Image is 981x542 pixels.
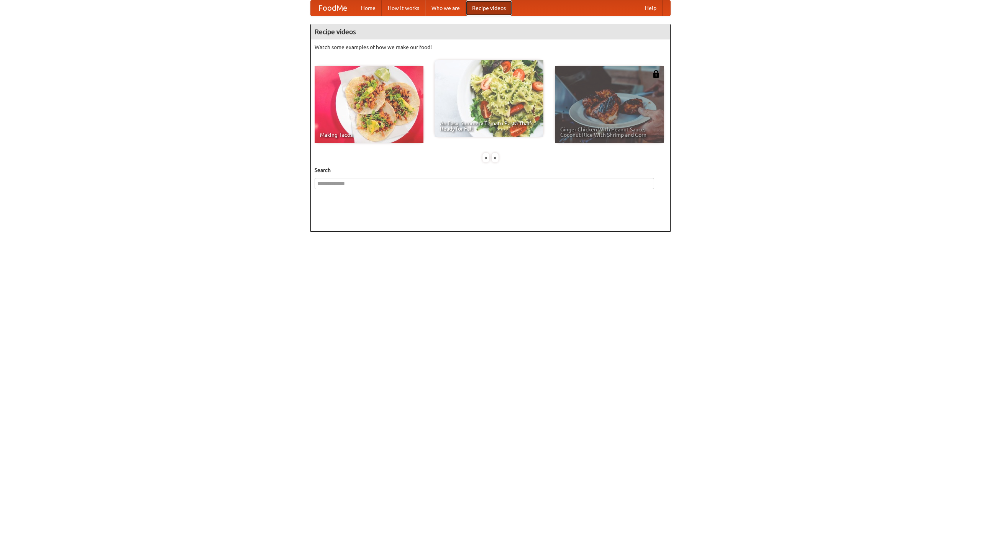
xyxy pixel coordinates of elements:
h4: Recipe videos [311,24,670,39]
p: Watch some examples of how we make our food! [315,43,666,51]
a: FoodMe [311,0,355,16]
span: An Easy, Summery Tomato Pasta That's Ready for Fall [440,121,538,131]
a: An Easy, Summery Tomato Pasta That's Ready for Fall [435,60,543,137]
h5: Search [315,166,666,174]
a: Home [355,0,382,16]
div: « [482,153,489,162]
span: Making Tacos [320,132,418,138]
a: How it works [382,0,425,16]
a: Who we are [425,0,466,16]
a: Making Tacos [315,66,423,143]
a: Recipe videos [466,0,512,16]
div: » [492,153,499,162]
img: 483408.png [652,70,660,78]
a: Help [639,0,663,16]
